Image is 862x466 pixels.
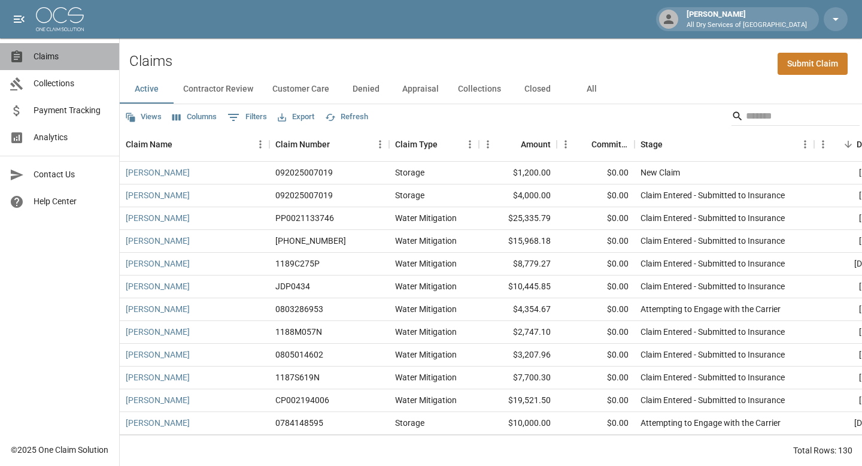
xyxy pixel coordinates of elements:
[641,167,680,178] div: New Claim
[126,394,190,406] a: [PERSON_NAME]
[395,280,457,292] div: Water Mitigation
[34,50,110,63] span: Claims
[395,258,457,270] div: Water Mitigation
[275,349,323,361] div: 0805014602
[814,135,832,153] button: Menu
[126,167,190,178] a: [PERSON_NAME]
[732,107,860,128] div: Search
[339,75,393,104] button: Denied
[557,207,635,230] div: $0.00
[169,108,220,126] button: Select columns
[395,235,457,247] div: Water Mitigation
[263,75,339,104] button: Customer Care
[275,371,320,383] div: 1187S619N
[591,128,629,161] div: Committed Amount
[448,75,511,104] button: Collections
[641,417,781,429] div: Attempting to Engage with the Carrier
[557,230,635,253] div: $0.00
[371,135,389,153] button: Menu
[479,128,557,161] div: Amount
[641,235,785,247] div: Claim Entered - Submitted to Insurance
[557,135,575,153] button: Menu
[687,20,807,31] p: All Dry Services of [GEOGRAPHIC_DATA]
[126,128,172,161] div: Claim Name
[479,162,557,184] div: $1,200.00
[557,276,635,298] div: $0.00
[275,167,333,178] div: 092025007019
[395,349,457,361] div: Water Mitigation
[641,303,781,315] div: Attempting to Engage with the Carrier
[275,128,330,161] div: Claim Number
[479,230,557,253] div: $15,968.18
[641,280,785,292] div: Claim Entered - Submitted to Insurance
[557,389,635,412] div: $0.00
[34,77,110,90] span: Collections
[330,136,347,153] button: Sort
[395,189,424,201] div: Storage
[172,136,189,153] button: Sort
[36,7,84,31] img: ocs-logo-white-transparent.png
[641,326,785,338] div: Claim Entered - Submitted to Insurance
[438,136,454,153] button: Sort
[120,75,174,104] button: Active
[126,303,190,315] a: [PERSON_NAME]
[126,189,190,201] a: [PERSON_NAME]
[275,280,310,292] div: JDP0434
[557,184,635,207] div: $0.00
[395,326,457,338] div: Water Mitigation
[395,128,438,161] div: Claim Type
[126,417,190,429] a: [PERSON_NAME]
[778,53,848,75] a: Submit Claim
[641,394,785,406] div: Claim Entered - Submitted to Insurance
[395,212,457,224] div: Water Mitigation
[389,128,479,161] div: Claim Type
[129,53,172,70] h2: Claims
[174,75,263,104] button: Contractor Review
[126,212,190,224] a: [PERSON_NAME]
[479,367,557,389] div: $7,700.30
[126,258,190,270] a: [PERSON_NAME]
[511,75,564,104] button: Closed
[479,184,557,207] div: $4,000.00
[34,195,110,208] span: Help Center
[557,321,635,344] div: $0.00
[11,444,108,456] div: © 2025 One Claim Solution
[34,168,110,181] span: Contact Us
[395,394,457,406] div: Water Mitigation
[275,394,329,406] div: CP002194006
[479,412,557,435] div: $10,000.00
[479,298,557,321] div: $4,354.67
[840,136,857,153] button: Sort
[395,303,457,315] div: Water Mitigation
[395,167,424,178] div: Storage
[793,444,852,456] div: Total Rows: 130
[682,8,812,30] div: [PERSON_NAME]
[564,75,618,104] button: All
[120,128,269,161] div: Claim Name
[126,280,190,292] a: [PERSON_NAME]
[224,108,270,127] button: Show filters
[322,108,371,126] button: Refresh
[126,371,190,383] a: [PERSON_NAME]
[7,7,31,31] button: open drawer
[663,136,679,153] button: Sort
[269,128,389,161] div: Claim Number
[479,207,557,230] div: $25,335.79
[275,303,323,315] div: 0803286953
[641,349,785,361] div: Claim Entered - Submitted to Insurance
[34,131,110,144] span: Analytics
[557,128,635,161] div: Committed Amount
[641,128,663,161] div: Stage
[275,108,317,126] button: Export
[34,104,110,117] span: Payment Tracking
[479,344,557,367] div: $3,207.96
[275,326,322,338] div: 1188M057N
[641,371,785,383] div: Claim Entered - Submitted to Insurance
[641,258,785,270] div: Claim Entered - Submitted to Insurance
[557,298,635,321] div: $0.00
[251,135,269,153] button: Menu
[557,344,635,367] div: $0.00
[479,253,557,276] div: $8,779.27
[557,253,635,276] div: $0.00
[479,389,557,412] div: $19,521.50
